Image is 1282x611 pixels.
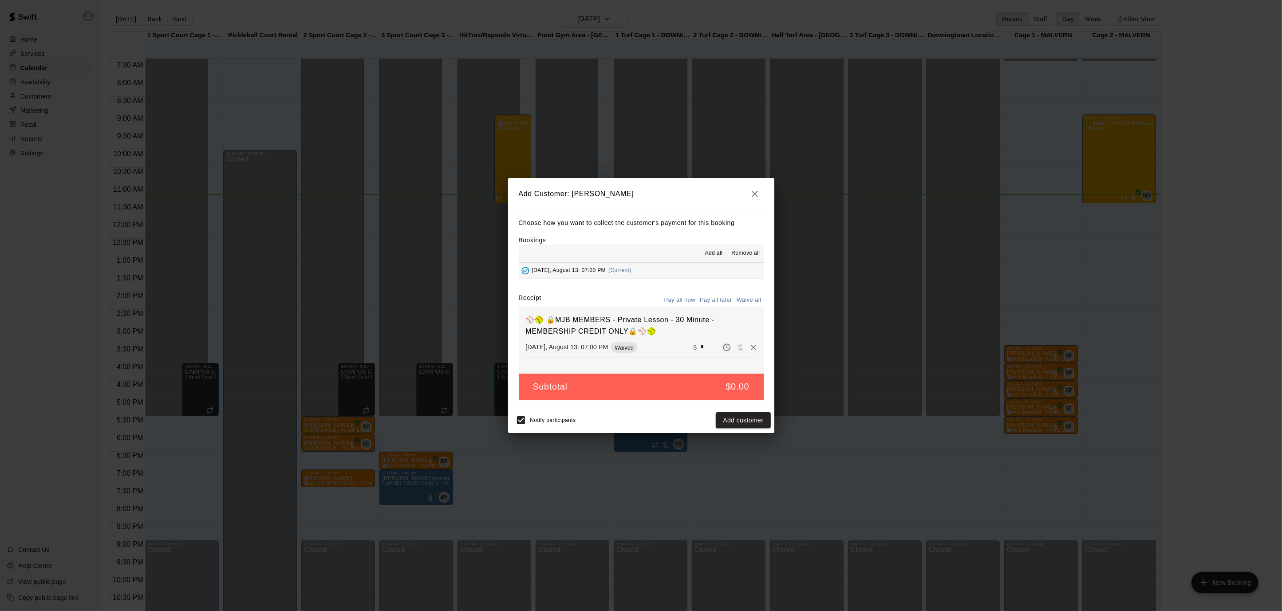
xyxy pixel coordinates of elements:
span: Notify participants [530,417,576,423]
button: Waive all [734,293,764,307]
span: Add all [705,249,723,258]
button: Pay all now [662,293,698,307]
h5: $0.00 [726,381,749,393]
button: Added - Collect Payment [519,264,532,277]
span: Pay later [720,343,734,351]
button: Added - Collect Payment[DATE], August 13: 07:00 PM(Current) [519,263,764,279]
span: (Current) [608,267,631,273]
button: Add customer [716,412,770,429]
label: Bookings [519,237,546,244]
span: [DATE], August 13: 07:00 PM [532,267,606,273]
h5: Subtotal [533,381,568,393]
span: Waived [611,344,637,351]
p: [DATE], August 13: 07:00 PM [526,343,608,351]
label: Receipt [519,293,541,307]
button: Remove all [728,246,763,260]
button: Remove [747,341,760,354]
span: Remove all [731,249,760,258]
button: Add all [699,246,728,260]
p: Choose how you want to collect the customer's payment for this booking [519,217,764,229]
h2: Add Customer: [PERSON_NAME] [508,178,774,210]
span: Waive payment [734,343,747,351]
p: $ [694,343,697,352]
h6: ⚾️🥎 🔒MJB MEMBERS - Private Lesson - 30 Minute - MEMBERSHIP CREDIT ONLY🔒⚾️🥎 [526,314,757,337]
button: Pay all later [698,293,734,307]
